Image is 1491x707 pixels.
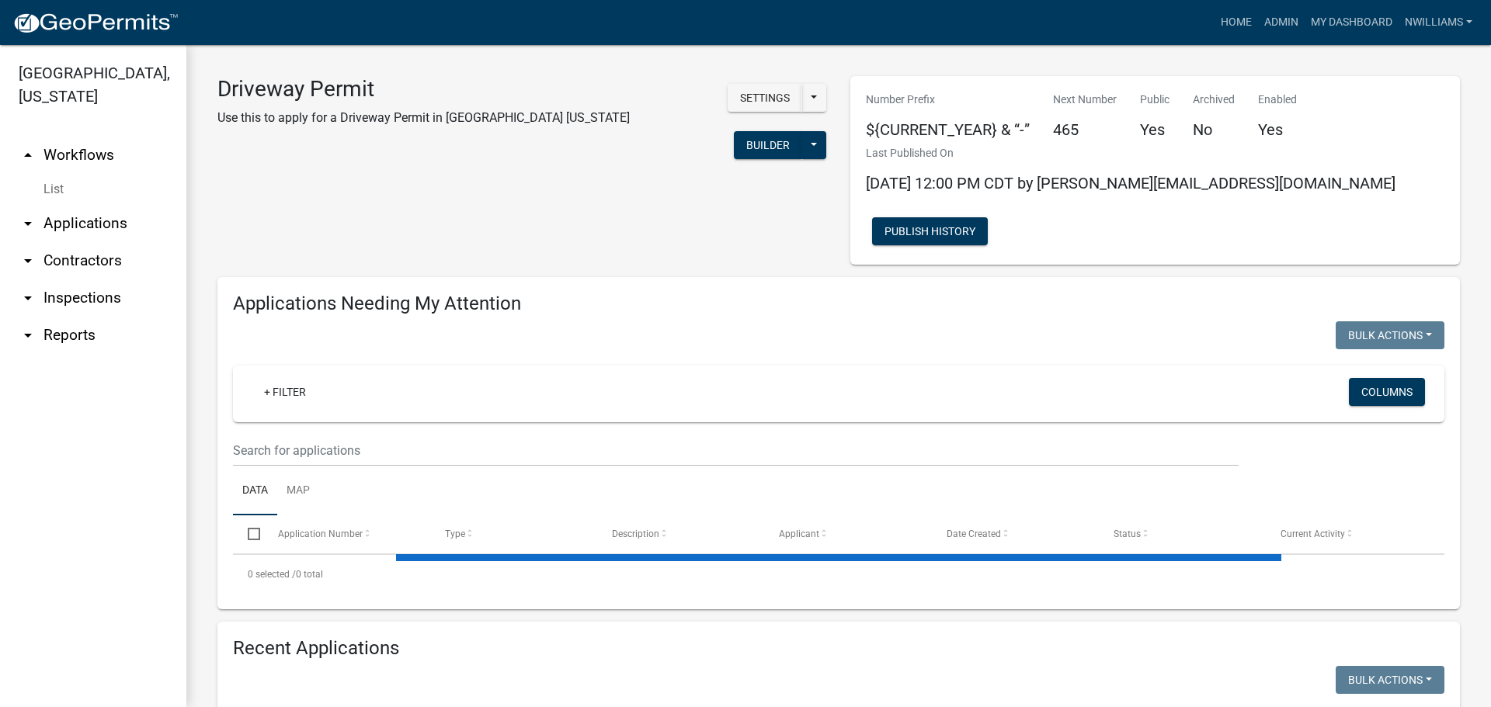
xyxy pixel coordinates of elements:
span: Applicant [779,529,819,539]
a: Data [233,466,277,516]
button: Bulk Actions [1336,666,1444,694]
h3: Driveway Permit [217,76,630,102]
p: Number Prefix [866,92,1030,108]
h5: ${CURRENT_YEAR} & “-” [866,120,1030,139]
span: Date Created [947,529,1001,539]
button: Columns [1349,378,1425,406]
h5: No [1193,120,1235,139]
h4: Applications Needing My Attention [233,293,1444,315]
a: Admin [1258,8,1305,37]
p: Next Number [1053,92,1117,108]
i: arrow_drop_up [19,146,37,165]
p: Enabled [1258,92,1297,108]
span: [DATE] 12:00 PM CDT by [PERSON_NAME][EMAIL_ADDRESS][DOMAIN_NAME] [866,174,1395,192]
i: arrow_drop_down [19,214,37,233]
a: Home [1215,8,1258,37]
a: My Dashboard [1305,8,1399,37]
span: Current Activity [1281,529,1345,539]
button: Bulk Actions [1336,321,1444,349]
datatable-header-cell: Date Created [931,515,1098,553]
button: Publish History [872,217,988,245]
datatable-header-cell: Application Number [262,515,429,553]
datatable-header-cell: Applicant [764,515,931,553]
h5: Yes [1140,120,1170,139]
button: Settings [728,84,802,112]
h4: Recent Applications [233,637,1444,660]
p: Archived [1193,92,1235,108]
p: Public [1140,92,1170,108]
span: Application Number [278,529,363,539]
datatable-header-cell: Description [597,515,764,553]
span: Status [1114,529,1141,539]
i: arrow_drop_down [19,289,37,307]
i: arrow_drop_down [19,326,37,345]
h5: 465 [1053,120,1117,139]
datatable-header-cell: Status [1099,515,1266,553]
a: + Filter [252,378,318,406]
span: Type [445,529,465,539]
i: arrow_drop_down [19,251,37,270]
div: 0 total [233,555,1444,594]
wm-modal-confirm: Workflow Publish History [872,227,988,239]
datatable-header-cell: Type [430,515,597,553]
span: 0 selected / [248,569,296,580]
datatable-header-cell: Current Activity [1266,515,1433,553]
p: Last Published On [866,145,1395,161]
p: Use this to apply for a Driveway Permit in [GEOGRAPHIC_DATA] [US_STATE] [217,109,630,127]
input: Search for applications [233,435,1239,466]
button: Builder [734,131,802,159]
a: Map [277,466,319,516]
a: nwilliams [1399,8,1479,37]
datatable-header-cell: Select [233,515,262,553]
span: Description [612,529,659,539]
h5: Yes [1258,120,1297,139]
